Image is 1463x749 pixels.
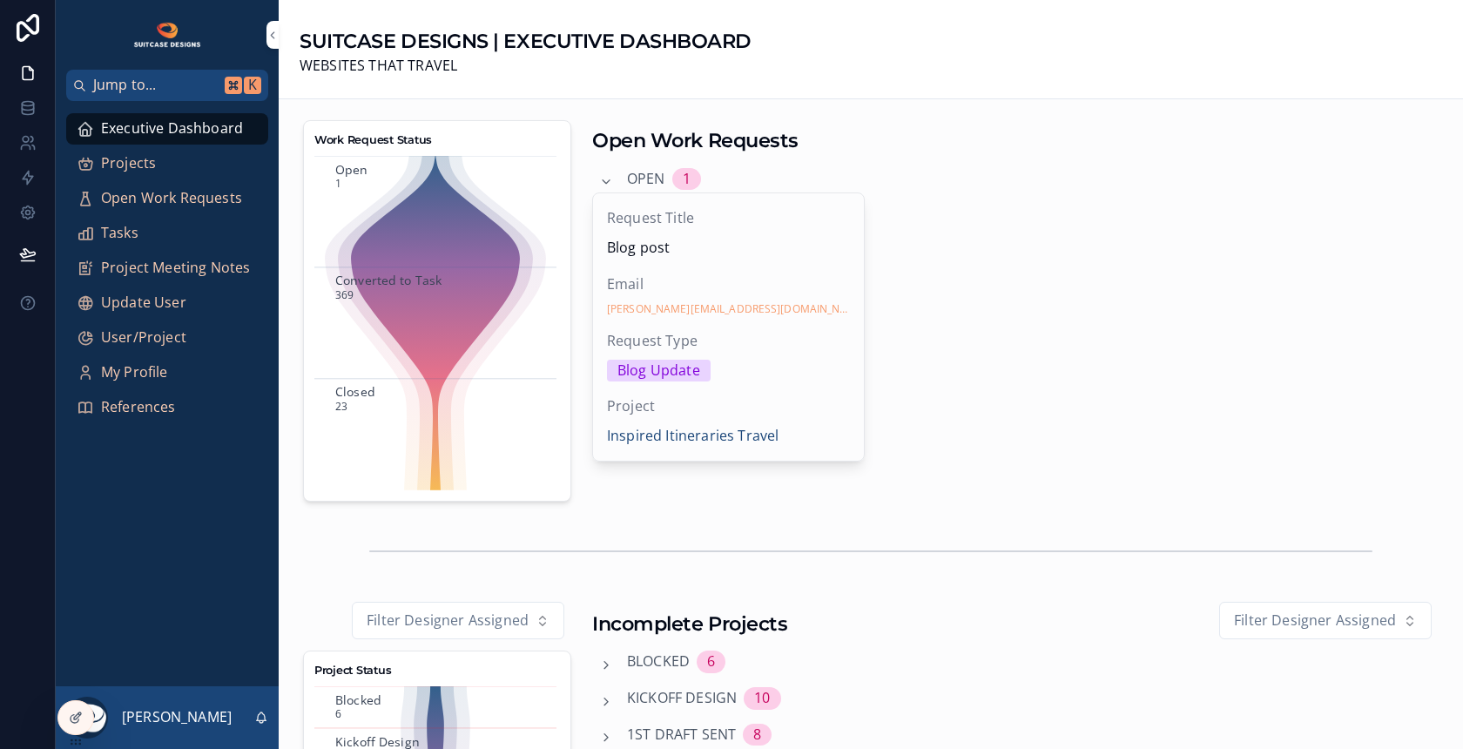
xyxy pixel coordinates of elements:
[607,395,850,418] span: Project
[335,272,442,288] text: Converted to Task
[56,101,279,446] div: scrollable content
[335,383,375,400] text: Closed
[93,74,218,97] span: Jump to...
[617,360,700,382] div: Blog Update
[66,183,268,214] a: Open Work Requests
[66,287,268,319] a: Update User
[607,273,850,296] span: Email
[607,207,850,230] span: Request Title
[607,330,850,353] span: Request Type
[607,302,850,316] a: [PERSON_NAME][EMAIL_ADDRESS][DOMAIN_NAME]
[753,724,761,746] div: 8
[132,21,203,49] img: App logo
[627,687,737,710] span: Kickoff Design
[66,218,268,249] a: Tasks
[335,399,347,414] text: 23
[592,127,799,154] h1: Open Work Requests
[101,222,138,245] span: Tasks
[627,651,690,673] span: Blocked
[335,176,341,191] text: 1
[335,160,368,177] text: Open
[627,724,736,746] span: 1st Draft Sent
[66,113,268,145] a: Executive Dashboard
[1219,602,1432,640] button: Select Button
[246,78,260,92] span: K
[592,611,788,638] h1: Incomplete Projects
[335,692,381,708] text: Blocked
[314,662,560,679] h3: Project Status
[66,357,268,388] a: My Profile
[66,322,268,354] a: User/Project
[754,687,770,710] div: 10
[1234,610,1396,632] span: Filter Designer Assigned
[101,152,156,175] span: Projects
[627,168,665,191] span: Open
[300,55,752,78] span: WEBSITES THAT TRAVEL
[101,187,242,210] span: Open Work Requests
[66,253,268,284] a: Project Meeting Notes
[300,28,752,55] h1: SUITCASE DESIGNS | EXECUTIVE DASHBOARD
[66,148,268,179] a: Projects
[101,361,168,384] span: My Profile
[707,651,715,673] div: 6
[607,425,779,448] a: Inspired Itineraries Travel
[592,192,865,462] a: Request TitleBlog postEmail[PERSON_NAME][EMAIL_ADDRESS][DOMAIN_NAME]Request TypeBlog UpdateProjec...
[607,237,850,260] span: Blog post
[335,706,341,721] text: 6
[122,706,232,729] p: [PERSON_NAME]
[314,132,560,149] h3: Work Request Status
[101,327,186,349] span: User/Project
[66,392,268,423] a: References
[101,396,176,419] span: References
[352,602,564,640] button: Select Button
[683,168,691,191] div: 1
[101,257,250,280] span: Project Meeting Notes
[101,292,186,314] span: Update User
[367,610,529,632] span: Filter Designer Assigned
[335,287,354,302] text: 369
[66,70,268,101] button: Jump to...K
[101,118,243,140] span: Executive Dashboard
